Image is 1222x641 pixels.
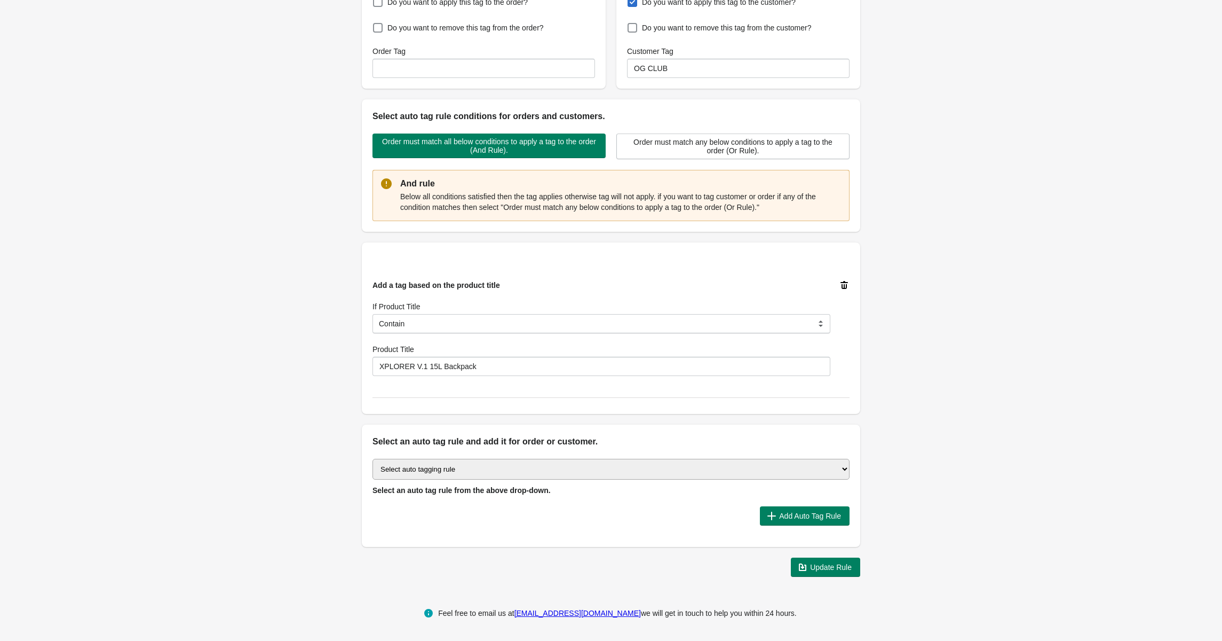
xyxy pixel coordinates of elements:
span: Select an auto tag rule from the above drop-down. [372,486,551,495]
h2: Select auto tag rule conditions for orders and customers. [372,110,850,123]
a: [EMAIL_ADDRESS][DOMAIN_NAME] [514,609,641,617]
span: Add a tag based on the product title [372,281,500,290]
button: Order must match any below conditions to apply a tag to the order (Or Rule). [616,134,850,159]
span: Do you want to remove this tag from the customer? [642,22,811,33]
button: Add Auto Tag Rule [760,506,850,526]
label: Customer Tag [627,46,673,57]
span: Add Auto Tag Rule [779,512,841,520]
div: Feel free to email us at we will get in touch to help you within 24 hours. [438,607,797,620]
p: And rule [400,177,841,190]
label: Product Title [372,344,414,355]
button: Order must match all below conditions to apply a tag to the order (And Rule). [372,134,606,158]
span: Order must match any below conditions to apply a tag to the order (Or Rule). [625,138,840,155]
button: Update Rule [791,558,860,577]
label: Order Tag [372,46,406,57]
p: Below all conditions satisfied then the tag applies otherwise tag will not apply. if you want to ... [400,191,841,213]
label: If Product Title [372,301,420,312]
span: Order must match all below conditions to apply a tag to the order (And Rule). [381,137,597,154]
span: Do you want to remove this tag from the order? [387,22,544,33]
h2: Select an auto tag rule and add it for order or customer. [372,435,850,448]
input: xyz [372,357,830,376]
span: Update Rule [810,563,852,572]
